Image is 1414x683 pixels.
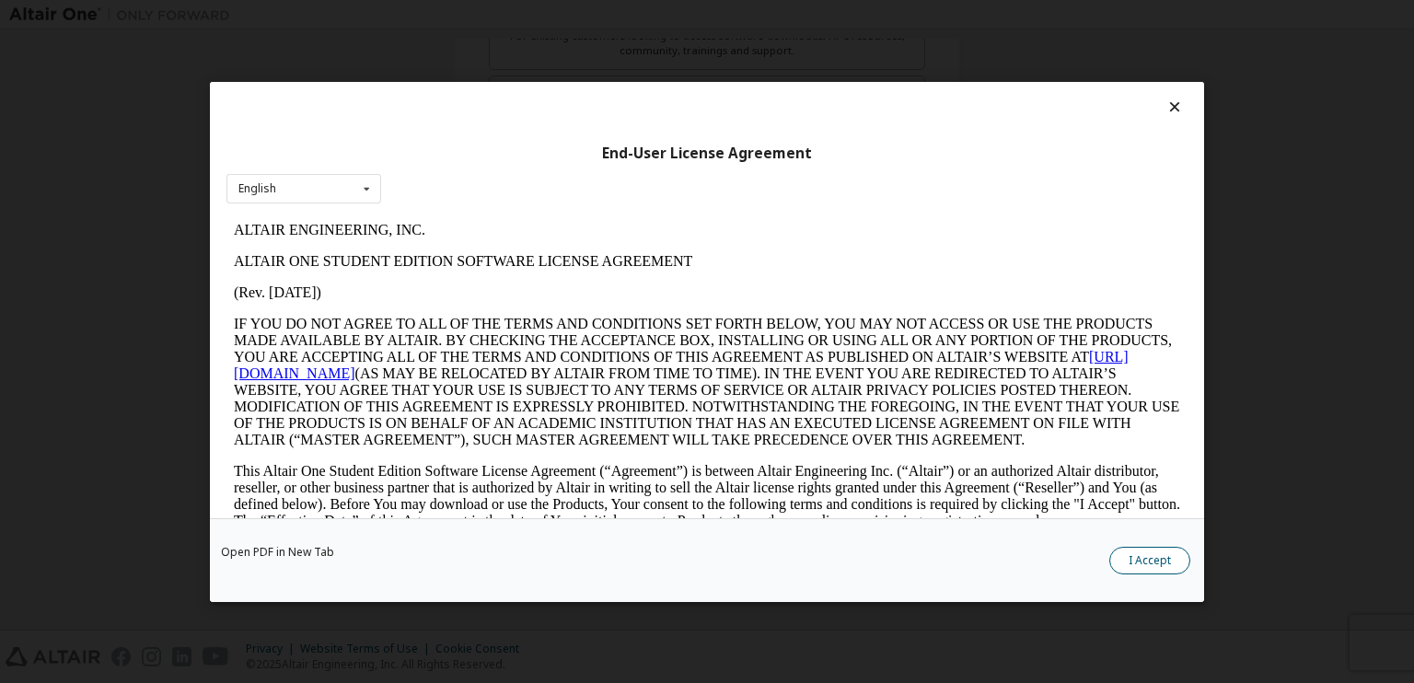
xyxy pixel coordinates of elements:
div: English [238,183,276,194]
p: (Rev. [DATE]) [7,70,954,87]
div: End-User License Agreement [226,144,1188,162]
p: ALTAIR ENGINEERING, INC. [7,7,954,24]
button: I Accept [1109,546,1190,573]
p: IF YOU DO NOT AGREE TO ALL OF THE TERMS AND CONDITIONS SET FORTH BELOW, YOU MAY NOT ACCESS OR USE... [7,101,954,234]
a: [URL][DOMAIN_NAME] [7,134,902,167]
p: ALTAIR ONE STUDENT EDITION SOFTWARE LICENSE AGREEMENT [7,39,954,55]
a: Open PDF in New Tab [221,546,334,557]
p: This Altair One Student Edition Software License Agreement (“Agreement”) is between Altair Engine... [7,249,954,315]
